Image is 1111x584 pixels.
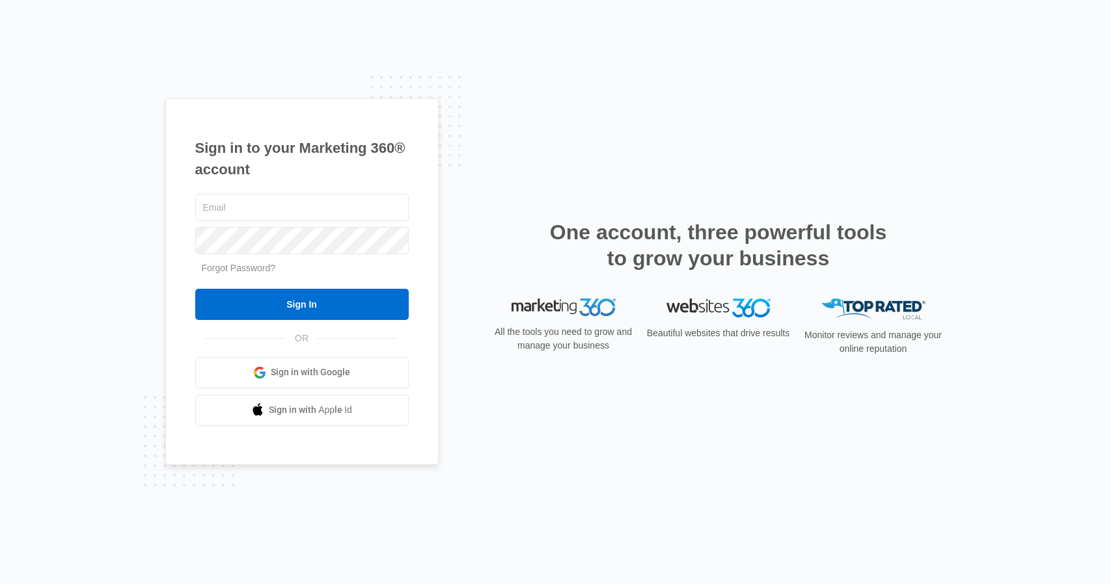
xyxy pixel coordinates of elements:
input: Email [195,194,409,221]
a: Sign in with Google [195,357,409,388]
span: Sign in with Google [271,365,350,379]
img: Websites 360 [666,299,771,317]
span: OR [286,332,318,345]
img: Marketing 360 [512,299,616,317]
p: Monitor reviews and manage your online reputation [801,328,946,356]
a: Forgot Password? [202,263,276,273]
p: All the tools you need to grow and manage your business [491,325,637,352]
input: Sign In [195,289,409,320]
a: Sign in with Apple Id [195,395,409,426]
img: Top Rated Local [821,299,926,320]
h1: Sign in to your Marketing 360® account [195,137,409,180]
p: Beautiful websites that drive results [646,326,791,340]
h2: One account, three powerful tools to grow your business [546,219,891,271]
span: Sign in with Apple Id [269,403,352,417]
